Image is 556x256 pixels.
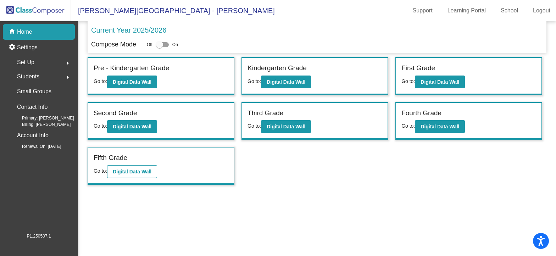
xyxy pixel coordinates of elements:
b: Digital Data Wall [421,79,459,85]
mat-icon: arrow_right [63,59,72,67]
label: Fifth Grade [94,153,127,163]
span: Go to: [94,168,107,174]
span: Billing: [PERSON_NAME] [11,121,71,128]
b: Digital Data Wall [267,79,305,85]
span: Renewal On: [DATE] [11,143,61,150]
span: Go to: [94,78,107,84]
span: Students [17,72,39,82]
button: Digital Data Wall [415,76,465,88]
span: On [172,41,178,48]
button: Digital Data Wall [415,120,465,133]
span: Go to: [248,78,261,84]
p: Settings [17,43,38,52]
button: Digital Data Wall [107,120,157,133]
b: Digital Data Wall [113,79,151,85]
a: Support [407,5,438,16]
b: Digital Data Wall [421,124,459,129]
b: Digital Data Wall [267,124,305,129]
span: Go to: [94,123,107,129]
button: Digital Data Wall [261,76,311,88]
b: Digital Data Wall [113,169,151,174]
label: Third Grade [248,108,283,118]
mat-icon: arrow_right [63,73,72,82]
button: Digital Data Wall [107,76,157,88]
label: Second Grade [94,108,137,118]
label: Pre - Kindergarten Grade [94,63,169,73]
span: Primary: [PERSON_NAME] [11,115,74,121]
label: First Grade [401,63,435,73]
b: Digital Data Wall [113,124,151,129]
p: Account Info [17,130,49,140]
p: Small Groups [17,87,51,96]
label: Kindergarten Grade [248,63,307,73]
a: School [495,5,524,16]
mat-icon: home [9,28,17,36]
a: Learning Portal [442,5,492,16]
span: Go to: [401,78,415,84]
span: Off [147,41,152,48]
span: Go to: [401,123,415,129]
label: Fourth Grade [401,108,441,118]
mat-icon: settings [9,43,17,52]
p: Home [17,28,32,36]
span: Set Up [17,57,34,67]
span: Go to: [248,123,261,129]
span: [PERSON_NAME][GEOGRAPHIC_DATA] - [PERSON_NAME] [71,5,275,16]
p: Compose Mode [91,40,136,49]
p: Contact Info [17,102,48,112]
a: Logout [527,5,556,16]
button: Digital Data Wall [261,120,311,133]
button: Digital Data Wall [107,165,157,178]
p: Current Year 2025/2026 [91,25,166,35]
